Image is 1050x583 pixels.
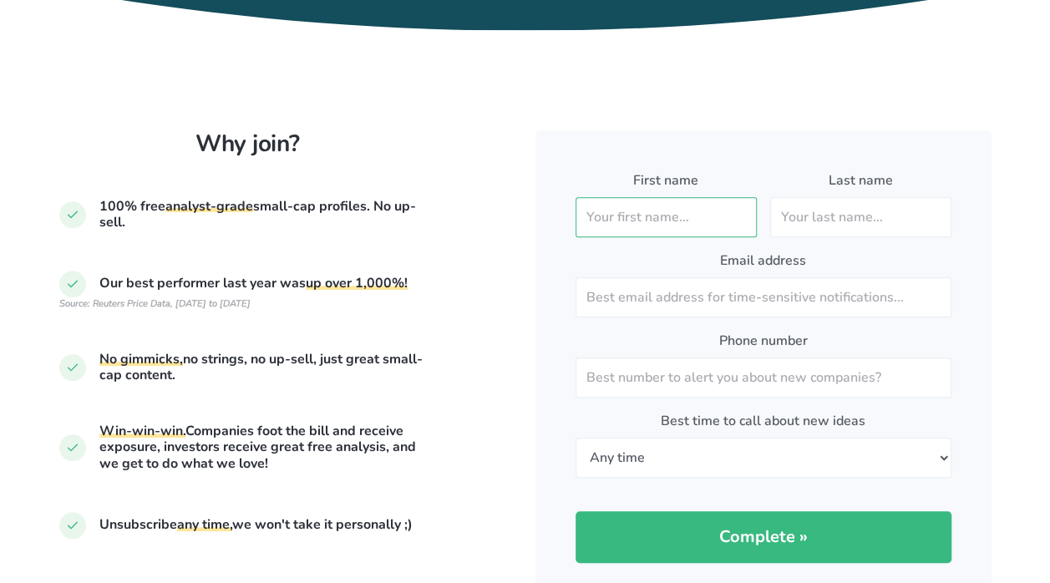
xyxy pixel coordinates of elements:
[66,441,79,454] img: Check icon
[66,519,79,532] img: Check icon
[99,517,413,533] h6: Unsubscribe we won't take it personally ;)
[99,276,408,291] h6: Our best performer last year was
[99,422,185,440] mark: Win-win-win.
[719,529,808,545] span: Complete »
[306,274,408,292] mark: up over 1,000%!
[576,197,757,237] input: Your first name...
[99,423,436,472] h6: Companies foot the bill and receive exposure, investors receive great free analysis, and we get t...
[59,130,436,159] h3: Why join?
[165,197,253,215] mark: analyst-grade
[661,411,865,431] label: Best time to call about new ideas
[633,170,698,190] label: First name
[59,297,436,312] p: Source: Reuters Price Data, [DATE] to [DATE]
[719,331,808,351] label: Phone number
[99,199,436,231] h6: 100% free small-cap profiles. No up-sell.
[99,352,436,383] h6: no strings, no up-sell, just great small-cap content.
[66,277,79,291] img: Check icon
[576,511,951,563] button: Complete »
[177,515,232,534] mark: any time,
[720,251,806,271] label: Email address
[829,170,893,190] label: Last name
[66,208,79,221] img: Check icon
[576,277,951,317] input: Best email address for time-sensitive notifications...
[99,350,183,368] mark: No gimmicks,
[770,197,951,237] input: Your last name...
[66,361,79,374] img: Check icon
[576,357,951,398] input: Best number to alert you about new companies?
